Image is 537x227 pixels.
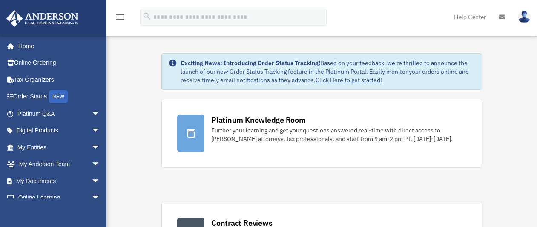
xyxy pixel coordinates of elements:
strong: Exciting News: Introducing Order Status Tracking! [181,59,320,67]
div: NEW [49,90,68,103]
a: My Entitiesarrow_drop_down [6,139,113,156]
span: arrow_drop_down [92,172,109,190]
i: search [142,11,152,21]
a: Platinum Knowledge Room Further your learning and get your questions answered real-time with dire... [161,99,482,168]
img: User Pic [518,11,531,23]
span: arrow_drop_down [92,156,109,173]
a: Order StatusNEW [6,88,113,106]
span: arrow_drop_down [92,190,109,207]
div: Further your learning and get your questions answered real-time with direct access to [PERSON_NAM... [211,126,466,143]
a: Online Ordering [6,55,113,72]
a: menu [115,15,125,22]
a: Online Learningarrow_drop_down [6,190,113,207]
a: Tax Organizers [6,71,113,88]
div: Platinum Knowledge Room [211,115,306,125]
a: Home [6,37,109,55]
a: My Documentsarrow_drop_down [6,172,113,190]
a: Click Here to get started! [316,76,382,84]
i: menu [115,12,125,22]
span: arrow_drop_down [92,105,109,123]
span: arrow_drop_down [92,122,109,140]
span: arrow_drop_down [92,139,109,156]
a: Digital Productsarrow_drop_down [6,122,113,139]
img: Anderson Advisors Platinum Portal [4,10,81,27]
a: Platinum Q&Aarrow_drop_down [6,105,113,122]
div: Based on your feedback, we're thrilled to announce the launch of our new Order Status Tracking fe... [181,59,475,84]
a: My Anderson Teamarrow_drop_down [6,156,113,173]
